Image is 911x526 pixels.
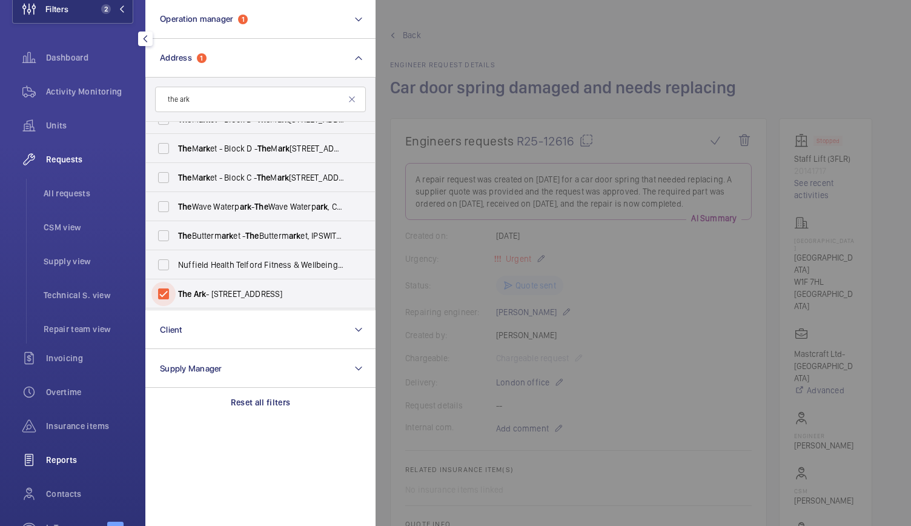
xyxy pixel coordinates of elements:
span: Requests [46,153,133,165]
span: Units [46,119,133,131]
span: All requests [44,187,133,199]
span: Activity Monitoring [46,85,133,98]
span: Contacts [46,488,133,500]
span: Supply view [44,255,133,267]
span: Technical S. view [44,289,133,301]
span: Dashboard [46,52,133,64]
span: CSM view [44,221,133,233]
span: Filters [45,3,68,15]
span: Overtime [46,386,133,398]
span: Insurance items [46,420,133,432]
span: 2 [101,4,111,14]
span: Reports [46,454,133,466]
span: Repair team view [44,323,133,335]
span: Invoicing [46,352,133,364]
